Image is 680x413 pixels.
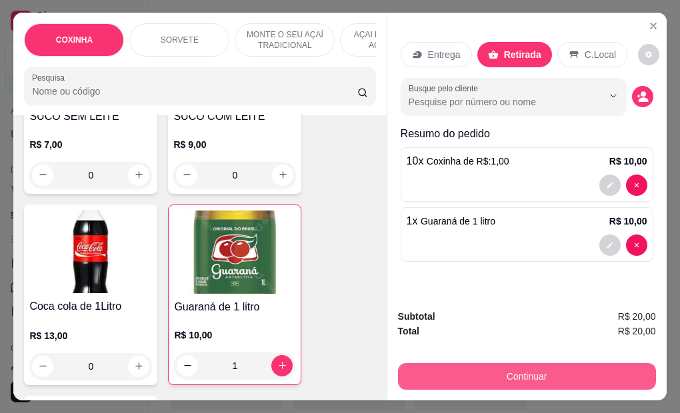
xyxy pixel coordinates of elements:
p: Resumo do pedido [401,126,653,142]
p: 10 x [407,153,509,169]
button: increase-product-quantity [271,355,293,376]
span: R$ 20,00 [618,324,656,338]
button: decrease-product-quantity [599,234,621,256]
button: decrease-product-quantity [176,165,197,186]
h4: Guaraná de 1 litro [174,299,295,315]
label: Pesquisa [32,72,69,83]
button: decrease-product-quantity [626,175,647,196]
p: 1 x [407,213,495,229]
p: R$ 7,00 [29,138,152,151]
p: MONTE O SEU AÇAÍ TRADICIONAL [246,29,323,51]
p: Retirada [504,48,541,61]
p: AÇAI PREMIUM OU AÇAI ZERO [351,29,429,51]
span: Guaraná de 1 litro [421,216,495,226]
input: Busque pelo cliente [409,95,581,109]
button: increase-product-quantity [128,165,149,186]
p: R$ 10,00 [609,214,647,228]
strong: Subtotal [398,311,435,322]
input: Pesquisa [32,85,357,98]
button: decrease-product-quantity [638,44,659,65]
h4: SUCO COM LEITE [173,109,296,125]
button: Close [643,15,664,37]
button: Continuar [398,363,656,390]
h4: Coca cola de 1Litro [29,298,152,314]
button: decrease-product-quantity [632,86,653,107]
h4: SUCO SEM LEITE [29,109,152,125]
p: R$ 9,00 [173,138,296,151]
span: R$ 20,00 [618,309,656,324]
p: SORVETE [161,35,199,45]
button: decrease-product-quantity [626,234,647,256]
img: product-image [174,210,295,294]
label: Busque pelo cliente [409,83,483,94]
button: increase-product-quantity [128,356,149,377]
button: increase-product-quantity [272,165,293,186]
p: C.Local [585,48,616,61]
button: decrease-product-quantity [177,355,198,376]
p: Entrega [428,48,461,61]
p: R$ 10,00 [174,328,295,342]
strong: Total [398,326,419,336]
p: R$ 13,00 [29,329,152,342]
button: decrease-product-quantity [599,175,621,196]
button: decrease-product-quantity [32,356,53,377]
button: Show suggestions [603,85,624,107]
button: decrease-product-quantity [32,165,53,186]
p: COXINHA [56,35,93,45]
p: R$ 10,00 [609,155,647,168]
span: Coxinha de R$:1,00 [427,156,509,167]
img: product-image [29,210,152,293]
